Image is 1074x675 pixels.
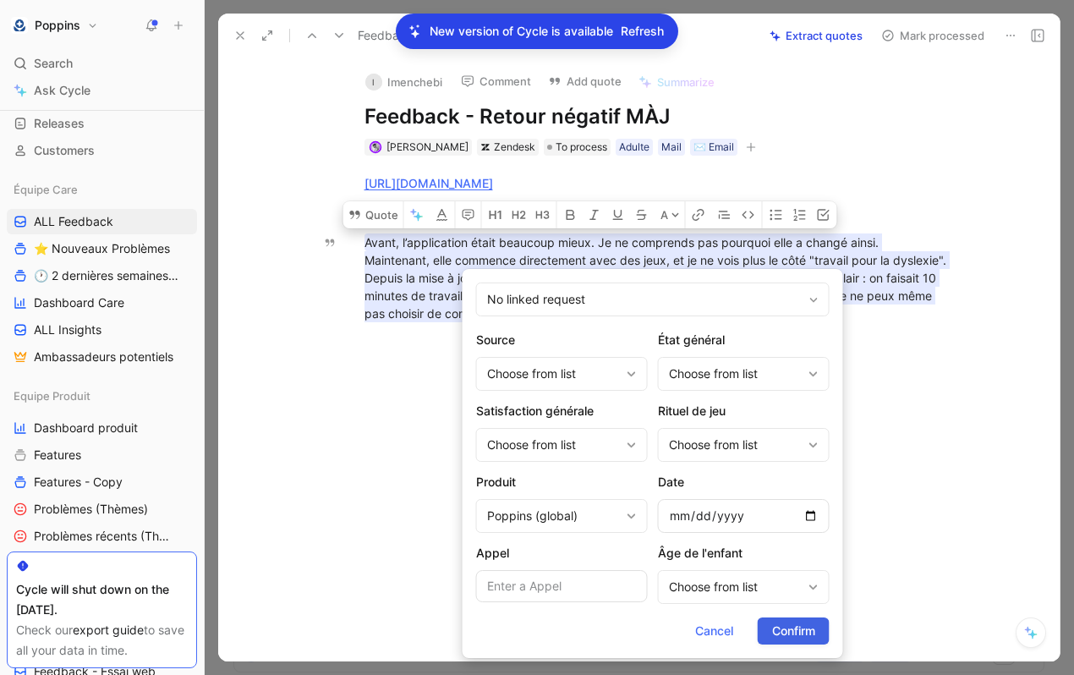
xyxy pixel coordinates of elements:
button: Cancel [681,617,748,645]
div: Choose from list [487,435,620,455]
h2: Rituel de jeu [658,401,830,421]
h2: Âge de l'enfant [658,543,830,563]
p: New version of Cycle is available [430,21,613,41]
h2: Source [476,330,648,350]
h2: Appel [476,543,648,563]
h2: Produit [476,472,648,492]
div: Choose from list [669,577,802,597]
h2: État général [658,330,830,350]
button: Refresh [620,20,665,42]
button: Confirm [758,617,830,645]
div: Choose from list [487,364,620,384]
h2: Satisfaction générale [476,401,648,421]
div: No linked request [476,283,830,316]
span: Cancel [695,621,733,641]
span: Refresh [621,21,664,41]
input: Enter a Appel [476,570,648,602]
span: Confirm [772,621,815,641]
input: Enter a Date [658,499,830,533]
h2: Date [658,472,830,492]
div: Choose from list [669,364,802,384]
div: Choose from list [669,435,802,455]
div: Poppins (global) [487,506,620,526]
